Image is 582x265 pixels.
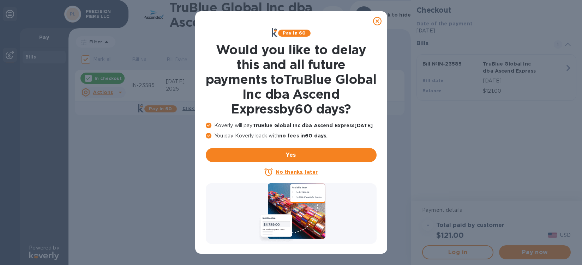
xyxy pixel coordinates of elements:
b: Pay in 60 [283,30,306,36]
h1: Would you like to delay this and all future payments to TruBlue Global Inc dba Ascend Express by ... [206,42,377,116]
b: TruBlue Global Inc dba Ascend Express [DATE] [253,123,373,128]
button: Yes [206,148,377,162]
p: Koverly will pay [206,122,377,129]
p: You pay Koverly back with [206,132,377,140]
span: Yes [211,151,371,159]
b: no fees in 60 days . [279,133,328,138]
u: No thanks, later [276,169,318,175]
